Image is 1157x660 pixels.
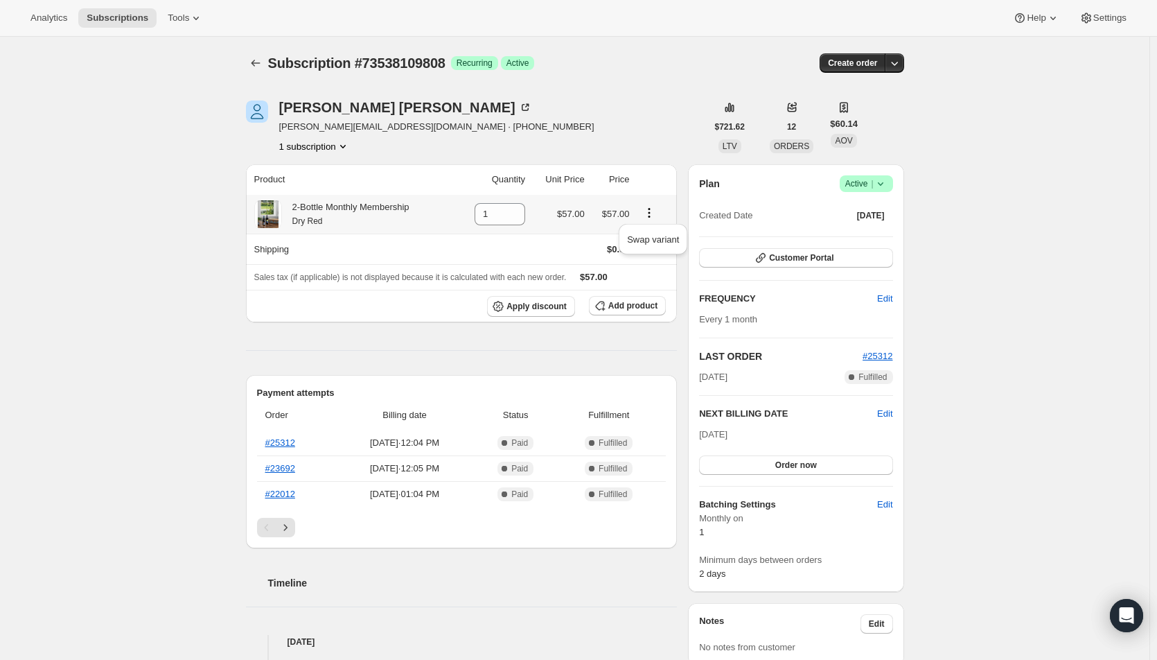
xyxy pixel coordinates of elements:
[723,141,737,151] span: LTV
[282,200,409,228] div: 2-Bottle Monthly Membership
[707,117,753,137] button: $721.62
[560,408,657,422] span: Fulfillment
[699,349,863,363] h2: LAST ORDER
[279,139,350,153] button: Product actions
[87,12,148,24] span: Subscriptions
[265,489,295,499] a: #22012
[779,117,804,137] button: 12
[506,301,567,312] span: Apply discount
[699,642,795,652] span: No notes from customer
[279,101,532,114] div: [PERSON_NAME] [PERSON_NAME]
[699,370,727,384] span: [DATE]
[830,117,858,131] span: $60.14
[607,244,630,254] span: $0.00
[292,216,323,226] small: Dry Red
[1005,8,1068,28] button: Help
[860,614,893,634] button: Edit
[22,8,76,28] button: Analytics
[599,437,627,449] span: Fulfilled
[869,494,901,516] button: Edit
[599,489,627,500] span: Fulfilled
[456,164,529,195] th: Quantity
[863,349,892,363] button: #25312
[589,164,634,195] th: Price
[699,498,877,512] h6: Batching Settings
[787,121,796,132] span: 12
[268,576,678,590] h2: Timeline
[869,288,901,310] button: Edit
[877,498,892,512] span: Edit
[599,463,627,474] span: Fulfilled
[557,209,585,219] span: $57.00
[699,314,757,324] span: Every 1 month
[511,489,528,500] span: Paid
[580,272,608,282] span: $57.00
[877,292,892,306] span: Edit
[1110,599,1143,632] div: Open Intercom Messenger
[699,512,892,526] span: Monthly on
[246,164,456,195] th: Product
[863,351,892,361] a: #25312
[246,101,268,123] span: victor zuniga
[265,437,295,448] a: #25312
[769,252,833,263] span: Customer Portal
[338,436,471,450] span: [DATE] · 12:04 PM
[699,248,892,268] button: Customer Portal
[869,618,885,629] span: Edit
[279,120,594,134] span: [PERSON_NAME][EMAIL_ADDRESS][DOMAIN_NAME] · [PHONE_NUMBER]
[699,527,704,537] span: 1
[849,206,893,225] button: [DATE]
[78,8,157,28] button: Subscriptions
[589,296,666,315] button: Add product
[511,437,528,449] span: Paid
[338,487,471,501] span: [DATE] · 01:04 PM
[877,407,892,421] button: Edit
[246,635,678,649] h4: [DATE]
[511,463,528,474] span: Paid
[699,292,877,306] h2: FREQUENCY
[820,53,885,73] button: Create order
[246,53,265,73] button: Subscriptions
[1027,12,1045,24] span: Help
[608,300,657,311] span: Add product
[602,209,630,219] span: $57.00
[30,12,67,24] span: Analytics
[699,614,860,634] h3: Notes
[828,58,877,69] span: Create order
[715,121,745,132] span: $721.62
[159,8,211,28] button: Tools
[699,407,877,421] h2: NEXT BILLING DATE
[871,178,873,189] span: |
[254,272,567,282] span: Sales tax (if applicable) is not displayed because it is calculated with each new order.
[257,518,666,537] nav: Pagination
[699,553,892,567] span: Minimum days between orders
[479,408,551,422] span: Status
[775,460,817,471] span: Order now
[487,296,575,317] button: Apply discount
[529,164,589,195] th: Unit Price
[699,177,720,191] h2: Plan
[457,58,493,69] span: Recurring
[857,210,885,221] span: [DATE]
[845,177,887,191] span: Active
[276,518,295,537] button: Next
[506,58,529,69] span: Active
[638,205,660,220] button: Product actions
[265,463,295,474] a: #23692
[338,462,471,476] span: [DATE] · 12:05 PM
[858,372,887,383] span: Fulfilled
[623,228,683,250] button: Swap variant
[774,141,809,151] span: ORDERS
[257,386,666,400] h2: Payment attempts
[1093,12,1127,24] span: Settings
[699,429,727,440] span: [DATE]
[627,234,679,245] span: Swap variant
[699,568,725,579] span: 2 days
[1071,8,1135,28] button: Settings
[699,455,892,475] button: Order now
[699,209,752,223] span: Created Date
[338,408,471,422] span: Billing date
[257,400,335,431] th: Order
